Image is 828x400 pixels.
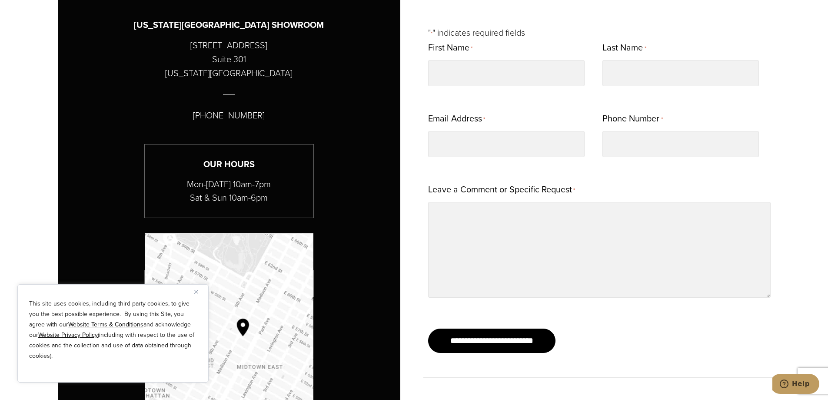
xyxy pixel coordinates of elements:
p: " " indicates required fields [428,26,771,40]
label: Phone Number [602,111,662,128]
h3: [US_STATE][GEOGRAPHIC_DATA] SHOWROOM [134,18,324,32]
p: [STREET_ADDRESS] Suite 301 [US_STATE][GEOGRAPHIC_DATA] [165,38,293,80]
label: Email Address [428,111,485,128]
iframe: Opens a widget where you can chat to one of our agents [772,374,819,396]
a: Website Terms & Conditions [68,320,143,329]
p: [PHONE_NUMBER] [193,108,265,122]
label: Leave a Comment or Specific Request [428,182,575,198]
img: Close [194,290,198,294]
label: First Name [428,40,472,57]
a: Website Privacy Policy [38,330,98,339]
button: Close [194,286,205,297]
p: Mon-[DATE] 10am-7pm Sat & Sun 10am-6pm [145,178,313,205]
label: Last Name [602,40,646,57]
h3: Our Hours [145,158,313,171]
p: This site uses cookies, including third party cookies, to give you the best possible experience. ... [29,299,197,361]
